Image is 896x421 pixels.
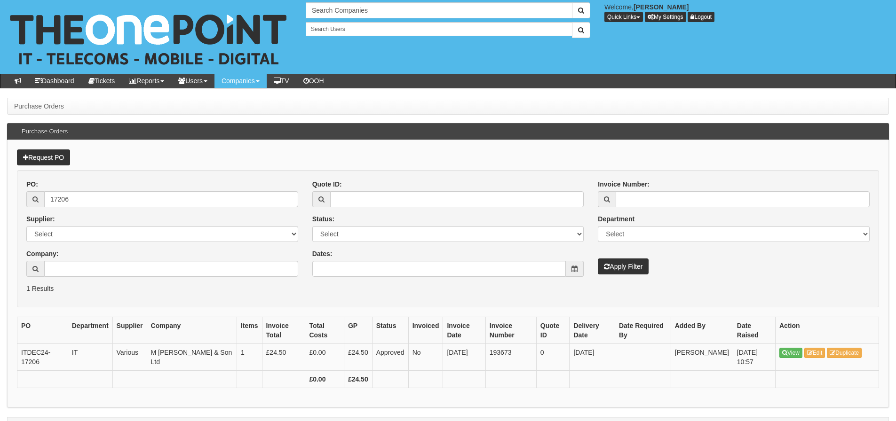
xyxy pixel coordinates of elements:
td: ITDEC24-17206 [17,343,68,370]
td: £24.50 [262,343,305,370]
td: 0 [536,343,570,370]
th: Total Costs [305,317,344,343]
a: Duplicate [827,348,862,358]
th: GP [344,317,372,343]
td: £24.50 [344,343,372,370]
label: Status: [312,214,334,224]
td: [DATE] [570,343,615,370]
th: Items [237,317,262,343]
div: Welcome, [597,2,896,22]
th: Date Required By [615,317,671,343]
td: 193673 [485,343,536,370]
td: £0.00 [305,343,344,370]
a: View [779,348,802,358]
th: Status [372,317,408,343]
a: Request PO [17,149,70,165]
b: [PERSON_NAME] [634,3,689,11]
td: Various [112,343,147,370]
a: Edit [804,348,825,358]
label: Company: [26,249,58,258]
th: Action [776,317,879,343]
th: Company [147,317,237,343]
th: Added By [671,317,733,343]
input: Search Companies [306,2,572,18]
a: OOH [296,74,331,88]
button: Quick Links [604,12,643,22]
th: PO [17,317,68,343]
td: [DATE] 10:57 [733,343,775,370]
th: Invoice Number [485,317,536,343]
a: My Settings [645,12,686,22]
th: Delivery Date [570,317,615,343]
th: Invoiced [408,317,443,343]
a: Tickets [81,74,122,88]
th: Invoice Date [443,317,485,343]
th: Supplier [112,317,147,343]
a: Logout [688,12,714,22]
label: Supplier: [26,214,55,224]
th: Date Raised [733,317,775,343]
label: Department [598,214,634,224]
td: [DATE] [443,343,485,370]
label: Dates: [312,249,333,258]
th: Invoice Total [262,317,305,343]
th: Quote ID [536,317,570,343]
td: IT [68,343,112,370]
th: Department [68,317,112,343]
th: £24.50 [344,370,372,388]
th: £0.00 [305,370,344,388]
p: 1 Results [26,284,870,293]
input: Search Users [306,22,572,36]
a: Dashboard [28,74,81,88]
td: No [408,343,443,370]
label: Invoice Number: [598,179,650,189]
h3: Purchase Orders [17,124,72,140]
a: TV [267,74,296,88]
td: [PERSON_NAME] [671,343,733,370]
a: Companies [214,74,267,88]
li: Purchase Orders [14,101,64,111]
a: Reports [122,74,171,88]
label: PO: [26,179,38,189]
td: 1 [237,343,262,370]
a: Users [171,74,214,88]
button: Apply Filter [598,258,649,274]
td: M [PERSON_NAME] & Son Ltd [147,343,237,370]
label: Quote ID: [312,179,342,189]
td: Approved [372,343,408,370]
